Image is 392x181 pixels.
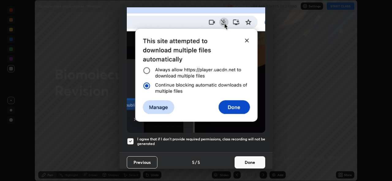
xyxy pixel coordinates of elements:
[137,137,265,146] h5: I agree that if I don't provide required permissions, class recording will not be generated
[195,159,197,165] h4: /
[235,156,265,168] button: Done
[127,156,157,168] button: Previous
[198,159,200,165] h4: 5
[192,159,194,165] h4: 5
